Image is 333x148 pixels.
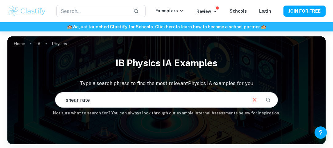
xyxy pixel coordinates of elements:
[36,39,41,48] a: IA
[7,5,46,17] img: Clastify logo
[315,126,327,139] button: Help and Feedback
[155,7,184,14] p: Exemplars
[230,9,247,14] a: Schools
[283,6,326,17] button: JOIN FOR FREE
[166,24,175,29] a: here
[1,23,332,30] h6: We just launched Clastify for Schools. Click to learn how to become a school partner.
[55,91,246,109] input: E.g. harmonic motion analysis, light diffraction experiments, sliding objects down a ramp...
[7,54,326,72] h1: IB Physics IA examples
[14,39,25,48] a: Home
[259,9,271,14] a: Login
[196,8,217,15] p: Review
[52,40,67,47] p: Physics
[261,24,266,29] span: 🏫
[249,94,260,106] button: Clear
[7,80,326,87] p: Type a search phrase to find the most relevant Physics IA examples for you
[67,24,72,29] span: 🏫
[56,5,128,17] input: Search...
[7,110,326,116] h6: Not sure what to search for? You can always look through our example Internal Assessments below f...
[263,95,273,105] button: Search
